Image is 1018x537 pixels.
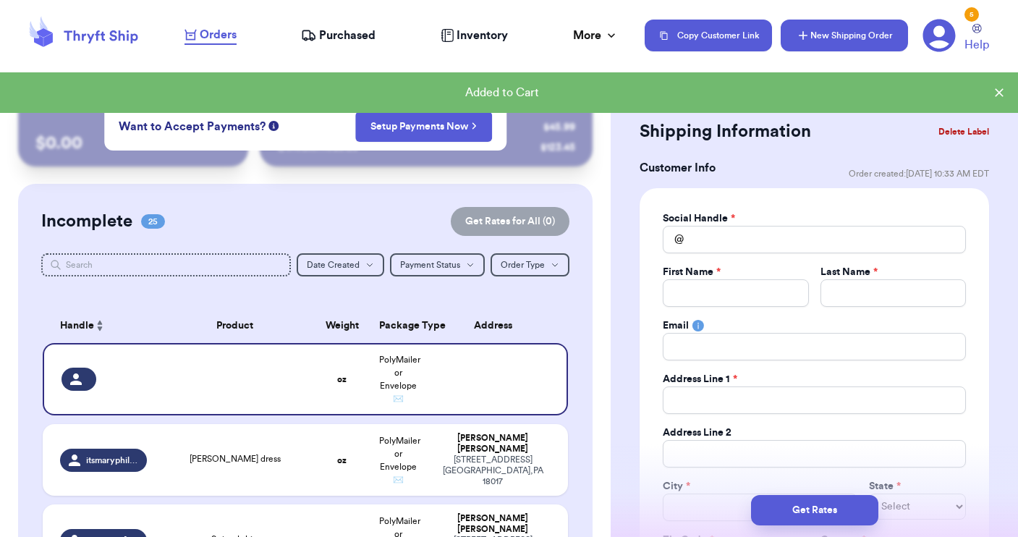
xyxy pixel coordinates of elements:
span: 25 [141,214,165,229]
p: $ 0.00 [35,132,230,155]
label: First Name [663,265,721,279]
div: [STREET_ADDRESS] [GEOGRAPHIC_DATA] , PA 18017 [436,454,551,487]
div: @ [663,226,684,253]
span: Help [964,36,989,54]
th: Weight [314,308,370,343]
button: Copy Customer Link [645,20,772,51]
th: Package Type [370,308,427,343]
a: Help [964,24,989,54]
a: 5 [922,19,956,52]
h2: Incomplete [41,210,132,233]
span: Want to Accept Payments? [119,118,266,135]
button: Setup Payments Now [355,111,492,142]
span: PolyMailer or Envelope ✉️ [379,355,420,403]
a: Orders [184,26,237,45]
th: Product [156,308,313,343]
label: Social Handle [663,211,735,226]
span: [PERSON_NAME] dress [190,454,281,463]
a: Inventory [441,27,508,44]
span: Order created: [DATE] 10:33 AM EDT [849,168,989,179]
label: City [663,479,690,494]
span: itsmaryphillips [86,454,138,466]
a: Purchased [301,27,376,44]
strong: oz [337,375,347,384]
button: Payment Status [390,253,485,276]
div: Added to Cart [12,84,992,101]
label: Last Name [820,265,878,279]
label: Email [663,318,689,333]
th: Address [427,308,568,343]
button: New Shipping Order [781,20,908,51]
span: Payment Status [400,261,460,269]
h2: Shipping Information [640,120,811,143]
button: Sort ascending [94,317,106,334]
span: Order Type [501,261,545,269]
strong: oz [337,456,347,465]
span: Purchased [319,27,376,44]
label: Address Line 2 [663,426,731,440]
h3: Customer Info [640,159,716,177]
span: Inventory [457,27,508,44]
button: Date Created [297,253,384,276]
a: Setup Payments Now [370,119,477,134]
div: More [573,27,619,44]
div: 5 [964,7,979,22]
button: Order Type [491,253,569,276]
label: State [869,479,901,494]
span: Handle [60,318,94,334]
div: $ 45.99 [543,120,575,135]
input: Search [41,253,291,276]
span: PolyMailer or Envelope ✉️ [379,436,420,484]
span: Orders [200,26,237,43]
label: Address Line 1 [663,372,737,386]
button: Get Rates [751,495,878,525]
div: [PERSON_NAME] [PERSON_NAME] [436,513,551,535]
button: Get Rates for All (0) [451,207,569,236]
span: Date Created [307,261,360,269]
div: [PERSON_NAME] [PERSON_NAME] [436,433,551,454]
div: $ 123.45 [540,140,575,155]
button: Delete Label [933,116,995,148]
